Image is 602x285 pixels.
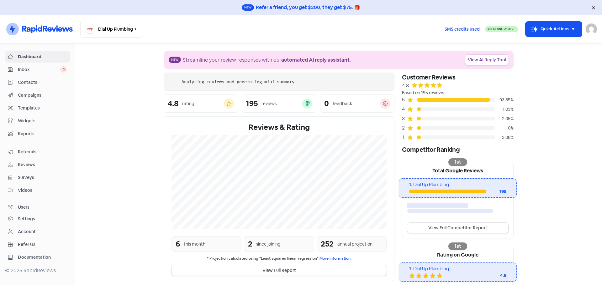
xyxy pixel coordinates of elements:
a: Reports [5,128,70,140]
a: 4.8rating [164,94,238,113]
a: Videos [5,185,70,196]
div: 3 [402,115,407,122]
div: 195 [246,100,258,107]
div: 6 [176,238,180,250]
span: Contacts [18,79,67,86]
button: Quick Actions [525,22,582,37]
span: Templates [18,105,67,111]
a: 195reviews [242,94,316,113]
a: Surveys [5,172,70,183]
span: Videos [18,187,67,194]
a: Settings [5,213,70,225]
span: Refer Us [18,241,67,248]
div: 4.8 [481,272,506,279]
span: Campaigns [18,92,67,99]
div: 195 [486,188,506,195]
div: 4.8 [402,82,409,89]
a: View Full Competitor Report [407,223,508,233]
span: New [242,4,254,11]
a: Contacts [5,77,70,88]
div: 0% [495,125,514,131]
a: Templates [5,102,70,114]
a: Reviews [5,159,70,170]
div: Users [18,204,29,211]
div: Analyzing reviews and generating mini summary [182,79,294,85]
button: Dial Up Plumbing [80,21,143,38]
span: Dashboard [18,53,67,60]
div: feedback [333,100,352,107]
span: Widgets [18,118,67,124]
a: Referrals [5,146,70,158]
a: View AI Reply Tool [465,55,509,65]
div: 1st [448,242,467,250]
div: 2 [248,238,252,250]
b: automated AI reply assistant [281,57,350,63]
div: © 2025 RapidReviews [5,267,70,274]
a: Account [5,226,70,237]
span: SMS credits used [445,26,480,33]
div: 4 [402,105,407,113]
span: Inbox [18,66,60,73]
div: since joining [256,241,281,247]
span: Reports [18,130,67,137]
div: 252 [321,238,334,250]
a: Inbox 0 [5,64,70,75]
div: Reviews & Rating [172,122,387,133]
a: Sending Active [485,25,518,33]
div: 4.8 [168,100,178,107]
div: 0 [324,100,329,107]
div: Rating on Google [402,246,513,262]
a: More information. [319,256,351,261]
div: Streamline your review responses with our . [183,56,351,64]
a: SMS credits used [439,25,485,32]
div: 1. Dial Up Plumbing [409,265,506,272]
div: Total Google Reviews [402,162,513,178]
div: Customer Reviews [402,73,514,82]
a: Widgets [5,115,70,127]
img: User [586,23,597,35]
a: 0feedback [320,94,394,113]
a: Campaigns [5,89,70,101]
a: Users [5,201,70,213]
span: New [169,57,181,63]
div: Refer a friend, you get $200, they get $75. 🎁 [256,4,360,11]
span: Surveys [18,174,67,181]
div: Competitor Ranking [402,145,514,154]
div: 3.08% [495,134,514,141]
div: 2.05% [495,115,514,122]
div: rating [182,100,194,107]
span: Referrals [18,149,67,155]
div: 1. Dial Up Plumbing [409,181,506,188]
div: 93.85% [495,97,514,103]
span: 0 [60,66,67,73]
div: 1 [402,134,407,141]
div: 5 [402,96,407,104]
span: Documentation [18,254,67,261]
button: View Full Report [172,265,387,276]
div: Account [18,228,36,235]
div: 2 [402,124,407,132]
div: Based on 195 reviews [402,89,514,96]
div: reviews [261,100,277,107]
div: annual projection [337,241,372,247]
span: Reviews [18,161,67,168]
a: Refer Us [5,239,70,250]
span: Sending Active [489,27,515,31]
div: 1st [448,158,467,166]
small: * Projection calculated using "Least squares linear regression". [172,256,387,262]
div: this month [184,241,205,247]
div: Settings [18,216,35,222]
a: Documentation [5,252,70,263]
a: Dashboard [5,51,70,63]
div: 1.03% [495,106,514,113]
